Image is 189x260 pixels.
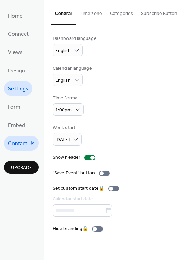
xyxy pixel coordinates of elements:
[8,47,23,58] span: Views
[4,99,24,114] a: Form
[4,81,32,96] a: Settings
[4,161,39,174] button: Upgrade
[11,164,32,172] span: Upgrade
[4,8,27,23] a: Home
[53,170,95,177] div: "Save Event" button
[4,63,29,78] a: Design
[8,29,29,40] span: Connect
[55,46,71,55] span: English
[55,106,72,115] span: 1:00pm
[8,66,25,76] span: Design
[8,84,28,95] span: Settings
[55,76,71,85] span: English
[4,26,33,41] a: Connect
[4,136,39,151] a: Contact Us
[53,95,82,102] div: Time format
[8,120,25,131] span: Embed
[8,138,35,149] span: Contact Us
[8,11,23,22] span: Home
[53,65,92,72] div: Calendar language
[55,135,70,145] span: [DATE]
[4,45,27,59] a: Views
[8,102,20,113] span: Form
[4,118,29,132] a: Embed
[53,124,80,131] div: Week start
[53,35,97,42] div: Dashboard language
[53,154,80,161] div: Show header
